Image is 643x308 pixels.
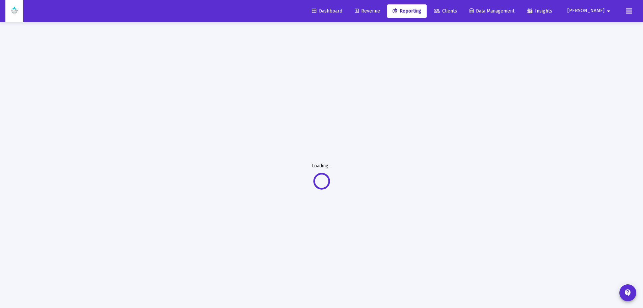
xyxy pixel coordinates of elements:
[349,4,385,18] a: Revenue
[434,8,457,14] span: Clients
[605,4,613,18] mat-icon: arrow_drop_down
[624,289,632,297] mat-icon: contact_support
[428,4,462,18] a: Clients
[521,4,558,18] a: Insights
[527,8,552,14] span: Insights
[306,4,348,18] a: Dashboard
[393,8,421,14] span: Reporting
[464,4,520,18] a: Data Management
[355,8,380,14] span: Revenue
[387,4,427,18] a: Reporting
[470,8,514,14] span: Data Management
[312,8,342,14] span: Dashboard
[567,8,605,14] span: [PERSON_NAME]
[559,4,621,18] button: [PERSON_NAME]
[10,4,18,18] img: Dashboard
